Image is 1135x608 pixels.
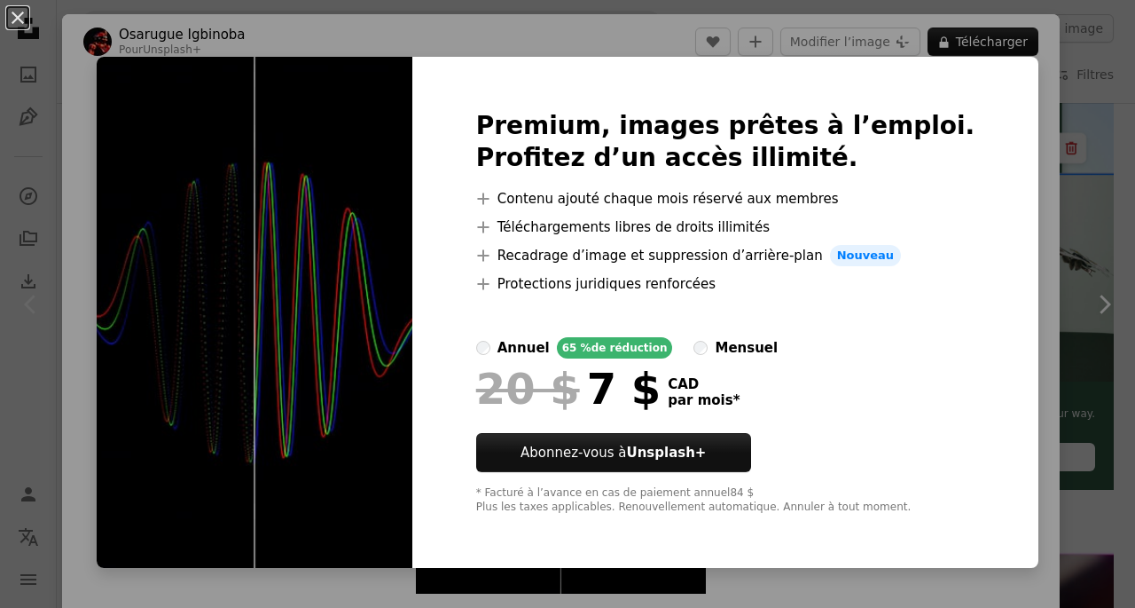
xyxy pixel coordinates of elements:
[497,337,550,359] div: annuel
[476,366,661,412] div: 7 $
[476,341,490,355] input: annuel65 %de réduction
[626,445,706,461] strong: Unsplash+
[693,341,708,355] input: mensuel
[476,217,975,238] li: Téléchargements libres de droits illimités
[476,188,975,209] li: Contenu ajouté chaque mois réservé aux membres
[715,337,778,359] div: mensuel
[668,392,740,408] span: par mois *
[668,376,740,392] span: CAD
[476,110,975,174] h2: Premium, images prêtes à l’emploi. Profitez d’un accès illimité.
[476,433,751,472] button: Abonnez-vous àUnsplash+
[476,245,975,266] li: Recadrage d’image et suppression d’arrière-plan
[557,337,673,359] div: 65 % de réduction
[476,486,975,515] div: * Facturé à l’avance en cas de paiement annuel 84 $ Plus les taxes applicables. Renouvellement au...
[476,366,580,412] span: 20 $
[476,273,975,295] li: Protections juridiques renforcées
[97,57,412,568] img: premium_photo-1668480227885-5193c6255182
[830,245,901,266] span: Nouveau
